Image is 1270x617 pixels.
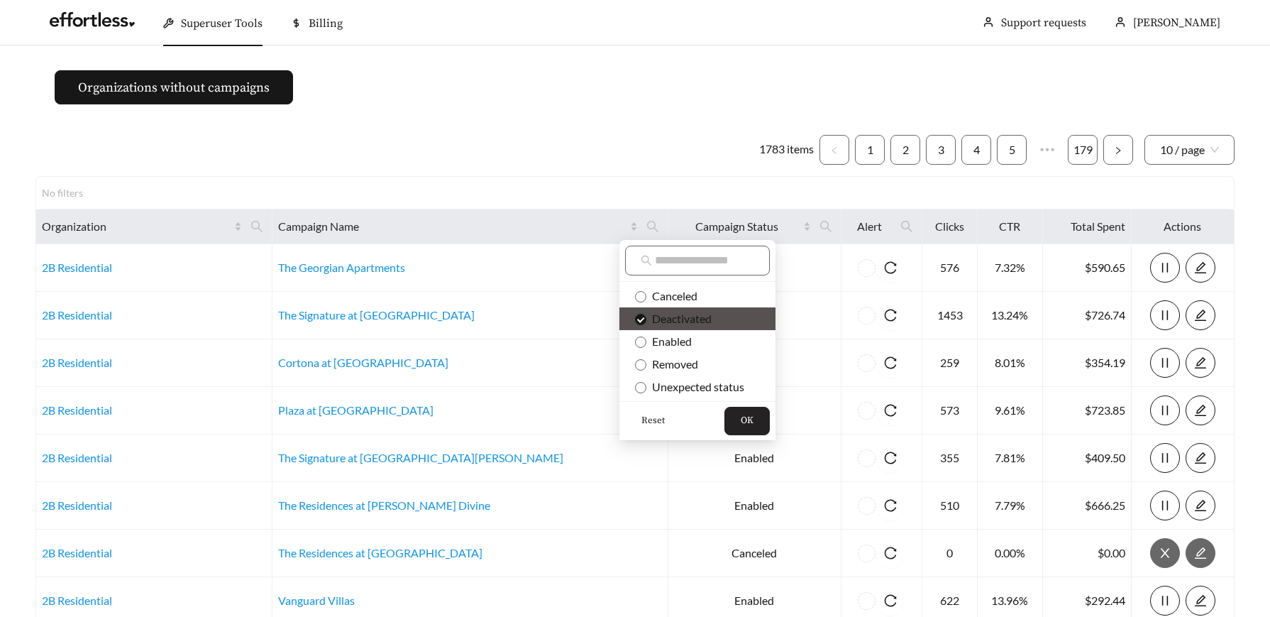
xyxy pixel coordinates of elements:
[1186,451,1215,464] a: edit
[876,594,905,607] span: reload
[1151,261,1179,274] span: pause
[876,253,905,283] button: reload
[961,135,991,165] li: 4
[1043,339,1132,387] td: $354.19
[278,261,405,274] a: The Georgian Apartments
[819,135,849,165] li: Previous Page
[42,546,112,559] a: 2B Residential
[876,395,905,425] button: reload
[876,348,905,378] button: reload
[278,594,355,607] a: Vanguard Villas
[1151,452,1179,464] span: pause
[245,215,269,238] span: search
[962,136,990,164] a: 4
[876,309,905,322] span: reload
[1160,136,1219,164] span: 10 / page
[978,244,1043,292] td: 7.32%
[1103,135,1133,165] button: right
[641,414,665,428] span: Reset
[1186,403,1215,417] a: edit
[1186,261,1215,274] span: edit
[1132,209,1235,244] th: Actions
[1043,482,1132,530] td: $666.25
[978,435,1043,482] td: 7.81%
[922,435,977,482] td: 355
[1043,209,1132,244] th: Total Spent
[876,491,905,520] button: reload
[674,218,800,235] span: Campaign Status
[830,146,839,155] span: left
[1043,530,1132,577] td: $0.00
[741,414,753,428] span: OK
[1144,135,1235,165] div: Page Size
[1151,356,1179,369] span: pause
[625,407,681,435] button: Reset
[668,482,841,530] td: Enabled
[1186,404,1215,417] span: edit
[978,292,1043,339] td: 13.24%
[641,255,652,266] span: search
[1186,261,1215,274] a: edit
[1114,146,1122,155] span: right
[42,261,112,274] a: 2B Residential
[646,357,698,371] span: Removed
[1186,538,1215,568] button: edit
[1032,135,1062,165] span: •••
[1150,348,1180,378] button: pause
[847,218,893,235] span: Alert
[1150,395,1180,425] button: pause
[1151,404,1179,417] span: pause
[1186,499,1215,512] span: edit
[1001,16,1086,30] a: Support requests
[922,292,977,339] td: 1453
[927,136,955,164] a: 3
[181,16,263,31] span: Superuser Tools
[978,209,1043,244] th: CTR
[876,499,905,512] span: reload
[42,356,112,369] a: 2B Residential
[890,135,920,165] li: 2
[876,452,905,464] span: reload
[55,70,293,104] button: Organizations without campaigns
[855,135,885,165] li: 1
[876,356,905,369] span: reload
[641,215,665,238] span: search
[1186,452,1215,464] span: edit
[1186,586,1215,616] button: edit
[278,546,482,559] a: The Residences at [GEOGRAPHIC_DATA]
[1186,395,1215,425] button: edit
[278,498,490,512] a: The Residences at [PERSON_NAME] Divine
[646,380,744,393] span: Unexpected status
[1069,136,1097,164] a: 179
[309,16,343,31] span: Billing
[646,334,692,348] span: Enabled
[1186,546,1215,559] a: edit
[876,538,905,568] button: reload
[42,218,231,235] span: Organization
[1186,348,1215,378] button: edit
[891,136,920,164] a: 2
[997,135,1027,165] li: 5
[1186,308,1215,322] a: edit
[978,387,1043,435] td: 9.61%
[42,308,112,322] a: 2B Residential
[1186,309,1215,322] span: edit
[1186,356,1215,369] a: edit
[1043,387,1132,435] td: $723.85
[759,135,814,165] li: 1783 items
[1186,491,1215,520] button: edit
[926,135,956,165] li: 3
[978,482,1043,530] td: 7.79%
[876,261,905,274] span: reload
[278,356,448,369] a: Cortona at [GEOGRAPHIC_DATA]
[1186,443,1215,473] button: edit
[1133,16,1220,30] span: [PERSON_NAME]
[819,220,832,233] span: search
[922,530,977,577] td: 0
[250,220,263,233] span: search
[876,300,905,330] button: reload
[668,435,841,482] td: Enabled
[876,586,905,616] button: reload
[998,136,1026,164] a: 5
[1150,300,1180,330] button: pause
